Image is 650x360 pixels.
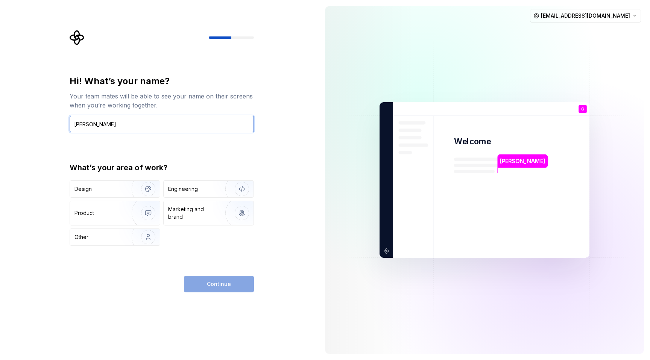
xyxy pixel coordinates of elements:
div: Product [74,209,94,217]
svg: Supernova Logo [70,30,85,45]
div: Design [74,185,92,193]
div: Hi! What’s your name? [70,75,254,87]
input: Han Solo [70,116,254,132]
p: [PERSON_NAME] [500,157,545,165]
div: Engineering [168,185,198,193]
div: Marketing and brand [168,206,219,221]
span: [EMAIL_ADDRESS][DOMAIN_NAME] [541,12,630,20]
p: Welcome [454,136,491,147]
div: Your team mates will be able to see your name on their screens when you’re working together. [70,92,254,110]
button: [EMAIL_ADDRESS][DOMAIN_NAME] [530,9,641,23]
div: What’s your area of work? [70,162,254,173]
p: G [581,107,584,111]
div: Other [74,233,88,241]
